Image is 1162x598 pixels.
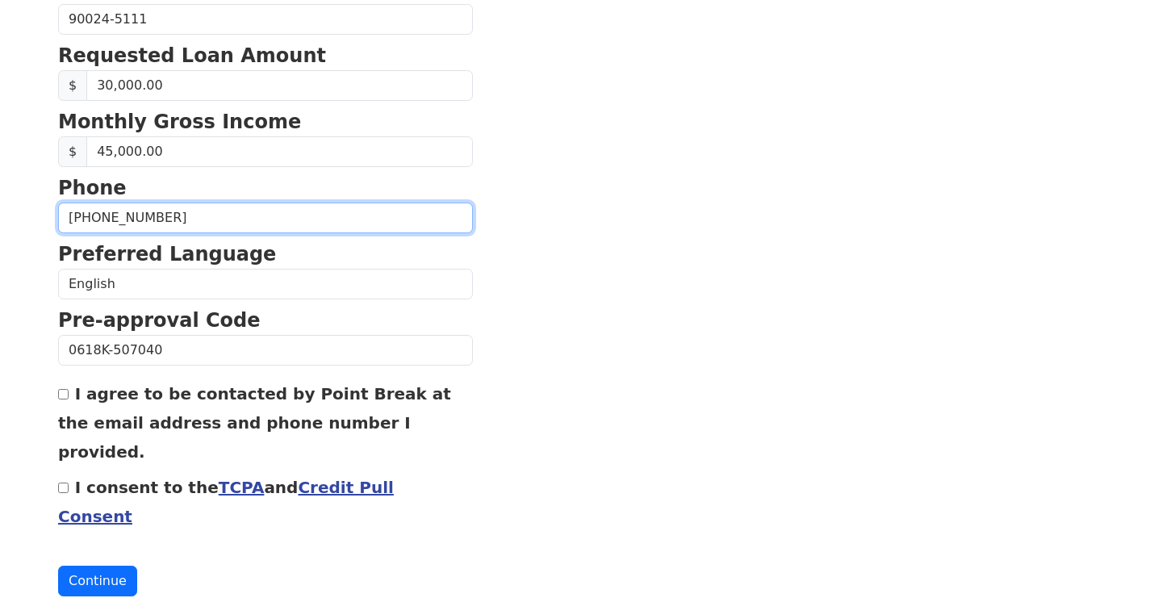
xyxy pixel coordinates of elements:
[58,4,473,35] input: Zip Code
[58,203,473,233] input: (___) ___-____
[219,478,265,497] a: TCPA
[58,384,451,462] label: I agree to be contacted by Point Break at the email address and phone number I provided.
[58,107,473,136] p: Monthly Gross Income
[58,566,137,596] button: Continue
[58,478,394,526] label: I consent to the and
[58,243,276,266] strong: Preferred Language
[86,70,473,101] input: Requested Loan Amount
[58,309,261,332] strong: Pre-approval Code
[86,136,473,167] input: Monthly Gross Income
[58,335,473,366] input: Pre-approval Code
[58,70,87,101] span: $
[58,136,87,167] span: $
[58,177,127,199] strong: Phone
[58,44,326,67] strong: Requested Loan Amount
